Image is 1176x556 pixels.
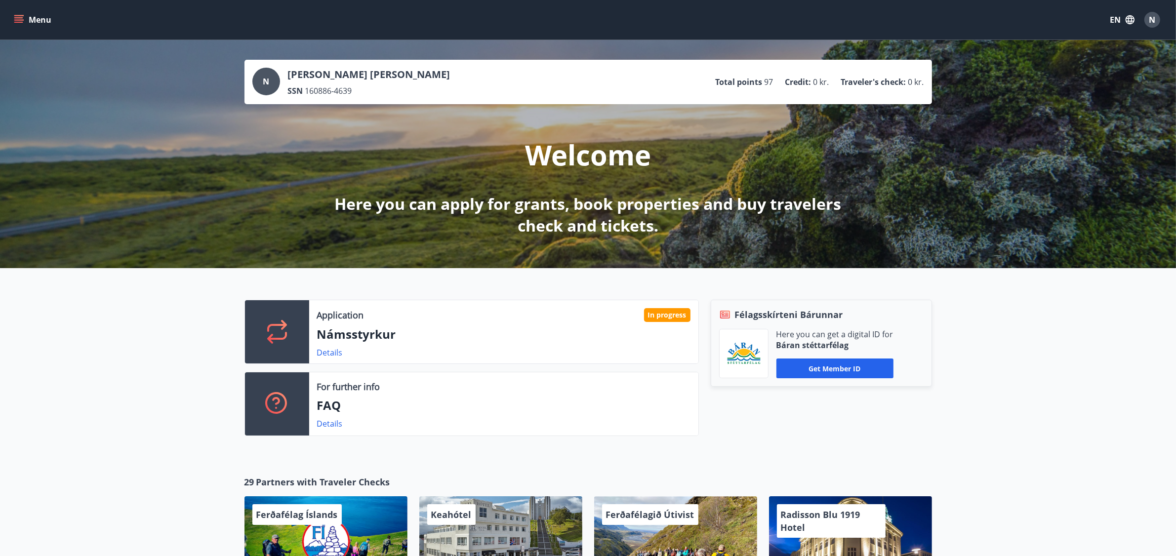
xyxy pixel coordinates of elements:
p: Báran stéttarfélag [776,340,893,351]
a: Details [317,347,343,358]
span: Partners with Traveler Checks [256,476,390,488]
span: 160886-4639 [305,85,352,96]
img: Bz2lGXKH3FXEIQKvoQ8VL0Fr0uCiWgfgA3I6fSs8.png [727,342,761,365]
button: menu [12,11,55,29]
span: Keahótel [431,509,472,520]
p: Credit : [785,77,811,87]
div: In progress [644,308,690,322]
span: Félagsskírteni Bárunnar [735,308,843,321]
button: EN [1106,11,1138,29]
a: Details [317,418,343,429]
p: SSN [288,85,303,96]
p: Here you can apply for grants, book properties and buy travelers check and tickets. [327,193,849,237]
button: N [1140,8,1164,32]
p: Námsstyrkur [317,326,690,343]
p: Here you can get a digital ID for [776,329,893,340]
span: 0 kr. [908,77,924,87]
p: Total points [716,77,763,87]
span: 0 kr. [813,77,829,87]
span: Radisson Blu 1919 Hotel [781,509,860,533]
button: Get member ID [776,358,893,378]
span: Ferðafélag Íslands [256,509,338,520]
p: Welcome [525,136,651,173]
p: Traveler's check : [841,77,906,87]
span: N [1149,14,1156,25]
p: FAQ [317,397,690,414]
span: N [263,76,269,87]
span: 97 [765,77,773,87]
p: Application [317,309,364,321]
span: 29 [244,476,254,488]
span: Ferðafélagið Útivist [606,509,694,520]
p: [PERSON_NAME] [PERSON_NAME] [288,68,450,81]
p: For further info [317,380,380,393]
